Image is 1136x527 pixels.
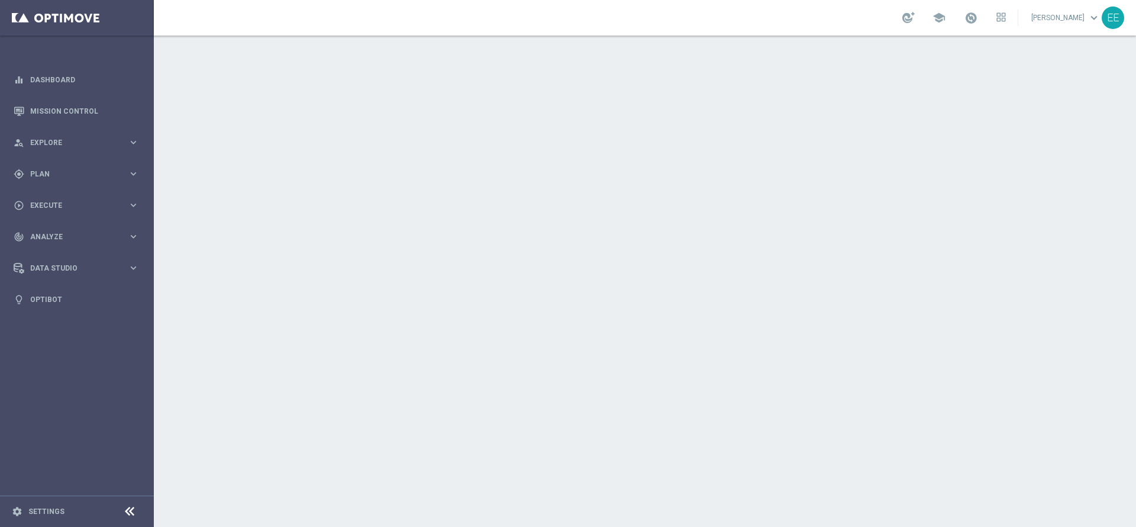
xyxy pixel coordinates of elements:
div: Explore [14,137,128,148]
i: keyboard_arrow_right [128,262,139,274]
span: school [932,11,945,24]
span: Data Studio [30,265,128,272]
a: Settings [28,508,64,515]
i: keyboard_arrow_right [128,168,139,179]
i: person_search [14,137,24,148]
div: Mission Control [14,95,139,127]
button: person_search Explore keyboard_arrow_right [13,138,140,147]
i: gps_fixed [14,169,24,179]
button: gps_fixed Plan keyboard_arrow_right [13,169,140,179]
i: track_changes [14,232,24,242]
div: Data Studio [14,263,128,274]
div: Plan [14,169,128,179]
a: Mission Control [30,95,139,127]
span: keyboard_arrow_down [1087,11,1100,24]
i: lightbulb [14,294,24,305]
div: Optibot [14,284,139,315]
i: keyboard_arrow_right [128,200,139,211]
div: Dashboard [14,64,139,95]
i: equalizer [14,75,24,85]
div: Execute [14,200,128,211]
span: Explore [30,139,128,146]
button: Data Studio keyboard_arrow_right [13,263,140,273]
a: [PERSON_NAME]keyboard_arrow_down [1030,9,1102,27]
button: track_changes Analyze keyboard_arrow_right [13,232,140,242]
i: keyboard_arrow_right [128,231,139,242]
span: Plan [30,171,128,178]
button: lightbulb Optibot [13,295,140,304]
button: play_circle_outline Execute keyboard_arrow_right [13,201,140,210]
button: Mission Control [13,107,140,116]
span: Analyze [30,233,128,240]
div: Analyze [14,232,128,242]
a: Dashboard [30,64,139,95]
span: Execute [30,202,128,209]
button: equalizer Dashboard [13,75,140,85]
div: EE [1102,7,1124,29]
a: Optibot [30,284,139,315]
i: settings [12,506,22,517]
i: play_circle_outline [14,200,24,211]
i: keyboard_arrow_right [128,137,139,148]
